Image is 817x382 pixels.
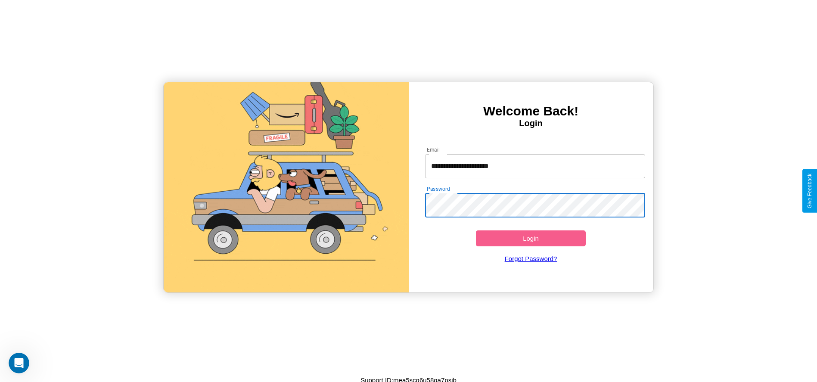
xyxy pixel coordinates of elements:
h3: Welcome Back! [409,104,653,118]
div: Give Feedback [807,174,813,208]
h4: Login [409,118,653,128]
a: Forgot Password? [421,246,641,271]
button: Login [476,230,586,246]
label: Password [427,185,450,193]
img: gif [164,82,408,292]
label: Email [427,146,440,153]
iframe: Intercom live chat [9,353,29,373]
